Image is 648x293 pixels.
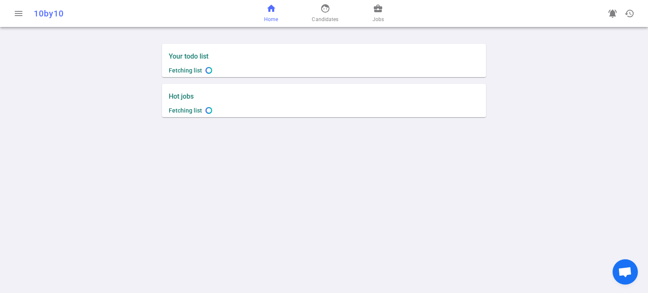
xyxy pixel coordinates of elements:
div: 10by10 [34,8,213,19]
span: Candidates [312,15,338,24]
label: Hot jobs [169,92,321,100]
a: Home [264,3,278,24]
a: Jobs [373,3,384,24]
a: Candidates [312,3,338,24]
span: Fetching list [169,67,202,74]
span: history [624,8,634,19]
button: Open history [621,5,638,22]
a: Go to see announcements [604,5,621,22]
span: business_center [373,3,383,13]
span: Home [264,15,278,24]
label: Your todo list [169,52,479,60]
button: Open menu [10,5,27,22]
span: notifications_active [607,8,618,19]
span: Jobs [373,15,384,24]
span: Fetching list [169,107,202,114]
a: Open chat [613,259,638,285]
span: face [320,3,330,13]
span: home [266,3,276,13]
span: menu [13,8,24,19]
